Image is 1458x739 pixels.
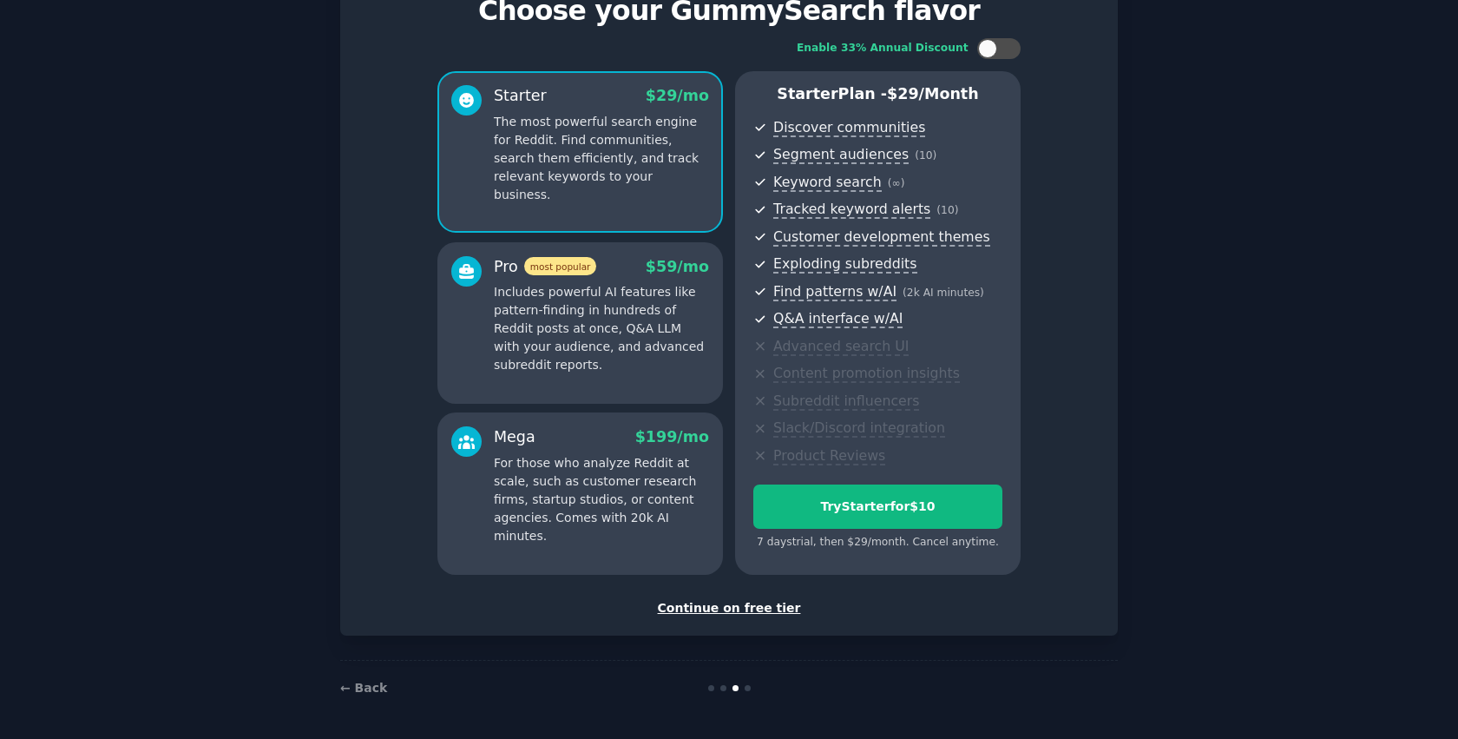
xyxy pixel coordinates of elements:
div: Mega [494,426,535,448]
button: TryStarterfor$10 [753,485,1002,529]
span: Find patterns w/AI [773,283,896,301]
div: 7 days trial, then $ 29 /month . Cancel anytime. [753,535,1002,551]
p: For those who analyze Reddit at scale, such as customer research firms, startup studios, or conte... [494,454,709,545]
span: most popular [524,257,597,275]
p: Includes powerful AI features like pattern-finding in hundreds of Reddit posts at once, Q&A LLM w... [494,283,709,374]
span: Keyword search [773,174,882,192]
span: Tracked keyword alerts [773,201,930,219]
div: Enable 33% Annual Discount [797,41,969,56]
span: ( 10 ) [936,204,958,216]
div: Try Starter for $10 [754,498,1002,516]
span: Slack/Discord integration [773,419,945,438]
span: $ 199 /mo [635,428,709,445]
span: ( ∞ ) [888,177,905,189]
p: The most powerful search engine for Reddit. Find communities, search them efficiently, and track ... [494,113,709,204]
span: Q&A interface w/AI [773,310,903,328]
span: $ 29 /month [887,85,979,102]
span: $ 59 /mo [646,258,709,275]
span: Exploding subreddits [773,255,916,274]
span: ( 2k AI minutes ) [903,287,984,299]
div: Pro [494,256,596,278]
div: Continue on free tier [358,599,1100,617]
span: Product Reviews [773,447,885,465]
span: Segment audiences [773,146,909,164]
p: Starter Plan - [753,83,1002,105]
a: ← Back [340,681,387,695]
div: Starter [494,85,547,107]
span: Subreddit influencers [773,393,919,411]
span: Content promotion insights [773,365,960,383]
span: Discover communities [773,119,925,137]
span: Customer development themes [773,228,990,247]
span: ( 10 ) [915,149,936,162]
span: $ 29 /mo [646,87,709,104]
span: Advanced search UI [773,338,909,356]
